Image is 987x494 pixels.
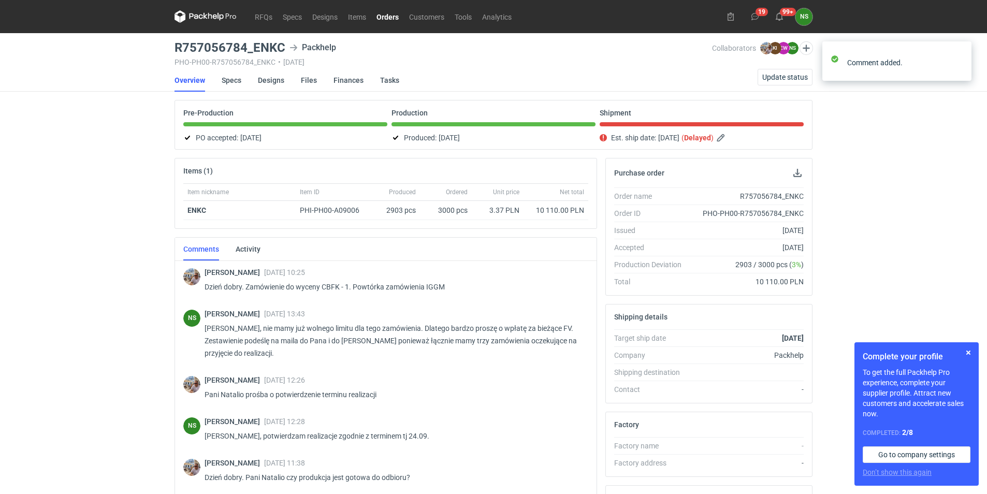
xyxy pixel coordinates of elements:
div: - [690,441,804,451]
div: Order name [614,191,690,201]
button: Edit estimated shipping date [716,132,728,144]
span: Update status [762,74,808,81]
div: PHI-PH00-A09006 [300,205,369,215]
div: PHO-PH00-R757056784_ENKC [690,208,804,219]
div: Natalia Stępak [183,310,200,327]
span: Produced [389,188,416,196]
p: Pre-Production [183,109,234,117]
p: Production [391,109,428,117]
a: Orders [371,10,404,23]
span: [DATE] [240,132,262,144]
span: [DATE] 10:25 [264,268,305,277]
figcaption: NS [795,8,812,25]
figcaption: NS [183,310,200,327]
button: Don’t show this again [863,467,932,477]
span: 3% [792,260,801,269]
div: Produced: [391,132,596,144]
a: Items [343,10,371,23]
span: [DATE] 11:38 [264,459,305,467]
div: Total [614,277,690,287]
a: Go to company settings [863,446,970,463]
span: Item nickname [187,188,229,196]
a: Tools [449,10,477,23]
p: Dzień dobry. Pani Natalio czy produkcja jest gotowa do odbioru? [205,471,580,484]
div: 3000 pcs [420,201,472,220]
div: Shipping destination [614,367,690,377]
span: [DATE] 12:26 [264,376,305,384]
div: [DATE] [690,225,804,236]
a: Designs [258,69,284,92]
a: Activity [236,238,260,260]
span: Ordered [446,188,468,196]
strong: Delayed [684,134,711,142]
div: - [690,458,804,468]
div: 3.37 PLN [476,205,519,215]
p: Pani Natalio prośba o potwierdzenie terminu realizacji [205,388,580,401]
p: [PERSON_NAME], potwierdzam realizacje zgodnie z terminem tj 24.09. [205,430,580,442]
h2: Shipping details [614,313,667,321]
span: Unit price [493,188,519,196]
span: [DATE] 13:43 [264,310,305,318]
div: Michał Palasek [183,268,200,285]
a: Comments [183,238,219,260]
button: Skip for now [962,346,975,359]
div: Comment added. [847,57,956,68]
div: Production Deviation [614,259,690,270]
div: Natalia Stępak [183,417,200,434]
h1: Complete your profile [863,351,970,363]
div: Accepted [614,242,690,253]
a: Designs [307,10,343,23]
a: Customers [404,10,449,23]
figcaption: KI [769,42,781,54]
div: Contact [614,384,690,395]
a: Tasks [380,69,399,92]
button: Download PO [791,167,804,179]
a: Analytics [477,10,517,23]
div: Company [614,350,690,360]
button: close [956,57,963,68]
span: [PERSON_NAME] [205,268,264,277]
div: Factory name [614,441,690,451]
p: [PERSON_NAME], nie mamy już wolnego limitu dla tego zamówienia. Dlatego bardzo proszę o wpłatę za... [205,322,580,359]
span: [DATE] [439,132,460,144]
div: Issued [614,225,690,236]
button: Update status [758,69,812,85]
figcaption: NS [183,417,200,434]
figcaption: EW [777,42,790,54]
span: [PERSON_NAME] [205,459,264,467]
div: Order ID [614,208,690,219]
strong: [DATE] [782,334,804,342]
div: Packhelp [690,350,804,360]
p: To get the full Packhelp Pro experience, complete your supplier profile. Attract new customers an... [863,367,970,419]
img: Michał Palasek [183,459,200,476]
span: Item ID [300,188,320,196]
button: 99+ [771,8,788,25]
em: ) [711,134,714,142]
img: Michał Palasek [183,376,200,393]
a: RFQs [250,10,278,23]
span: [PERSON_NAME] [205,376,264,384]
div: 2903 pcs [373,201,420,220]
div: 10 110.00 PLN [690,277,804,287]
span: Net total [560,188,584,196]
a: Finances [333,69,364,92]
h2: Purchase order [614,169,664,177]
figcaption: NS [786,42,799,54]
button: 19 [747,8,763,25]
div: PHO-PH00-R757056784_ENKC [DATE] [175,58,712,66]
strong: 2 / 8 [902,428,913,437]
img: Michał Palasek [760,42,773,54]
a: Overview [175,69,205,92]
span: [PERSON_NAME] [205,417,264,426]
span: 2903 / 3000 pcs ( ) [735,259,804,270]
svg: Packhelp Pro [175,10,237,23]
h3: R757056784_ENKC [175,41,285,54]
div: PO accepted: [183,132,387,144]
div: [DATE] [690,242,804,253]
p: Shipment [600,109,631,117]
h2: Factory [614,420,639,429]
h2: Items (1) [183,167,213,175]
div: Target ship date [614,333,690,343]
a: Specs [278,10,307,23]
